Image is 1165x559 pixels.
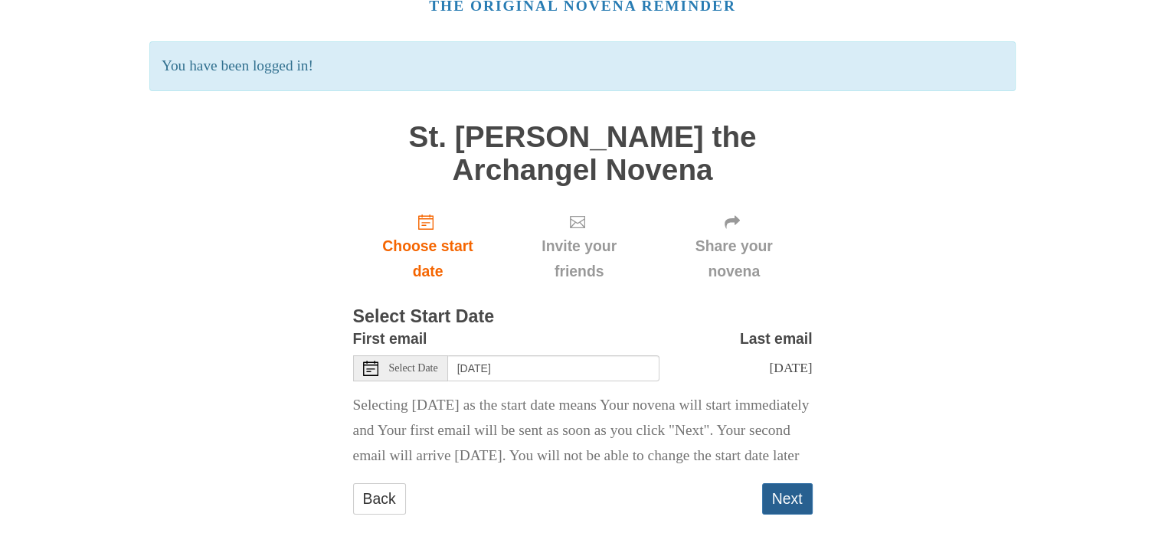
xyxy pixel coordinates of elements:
span: [DATE] [769,360,812,375]
div: Click "Next" to confirm your start date first. [502,201,655,293]
a: Back [353,483,406,515]
span: Share your novena [671,234,797,284]
span: Choose start date [368,234,488,284]
label: Last email [740,326,813,351]
span: Select Date [389,363,438,374]
a: Choose start date [353,201,503,293]
button: Next [762,483,813,515]
label: First email [353,326,427,351]
input: Use the arrow keys to pick a date [448,355,659,381]
h3: Select Start Date [353,307,813,327]
h1: St. [PERSON_NAME] the Archangel Novena [353,121,813,186]
p: You have been logged in! [149,41,1016,91]
p: Selecting [DATE] as the start date means Your novena will start immediately and Your first email ... [353,393,813,469]
div: Click "Next" to confirm your start date first. [656,201,813,293]
span: Invite your friends [518,234,640,284]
